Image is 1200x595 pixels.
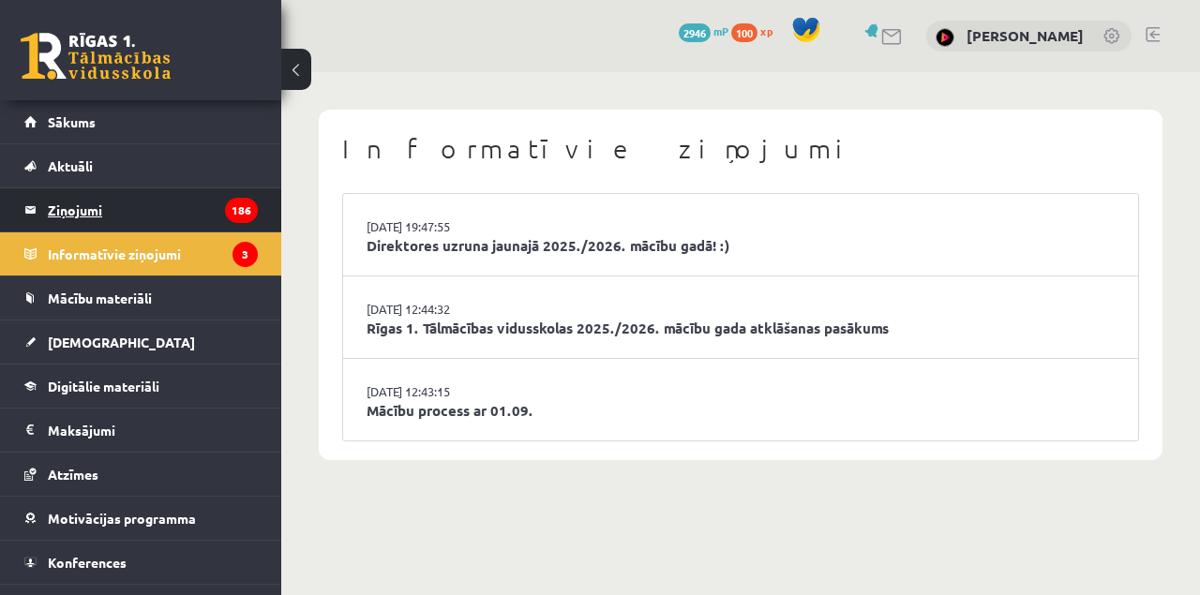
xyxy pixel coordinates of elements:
span: Aktuāli [48,157,93,174]
a: Sākums [24,100,258,143]
a: 100 xp [731,23,782,38]
span: Digitālie materiāli [48,378,159,394]
span: 100 [731,23,757,42]
span: Atzīmes [48,466,98,483]
span: Sākums [48,113,96,130]
h1: Informatīvie ziņojumi [342,133,1139,165]
a: Rīgas 1. Tālmācības vidusskolas 2025./2026. mācību gada atklāšanas pasākums [367,318,1115,339]
a: Mācību materiāli [24,276,258,320]
legend: Informatīvie ziņojumi [48,232,258,275]
a: [DEMOGRAPHIC_DATA] [24,320,258,364]
a: Aktuāli [24,144,258,187]
legend: Ziņojumi [48,188,258,231]
a: Direktores uzruna jaunajā 2025./2026. mācību gadā! :) [367,235,1115,257]
a: Maksājumi [24,409,258,452]
a: Konferences [24,541,258,584]
a: Atzīmes [24,453,258,496]
img: Marija Gudrenika [936,28,954,47]
a: [DATE] 12:44:32 [367,300,507,319]
a: [DATE] 19:47:55 [367,217,507,236]
legend: Maksājumi [48,409,258,452]
a: Rīgas 1. Tālmācības vidusskola [21,33,171,80]
a: Ziņojumi186 [24,188,258,231]
i: 3 [232,242,258,267]
a: Informatīvie ziņojumi3 [24,232,258,275]
span: mP [713,23,728,38]
span: 2946 [679,23,711,42]
a: [DATE] 12:43:15 [367,382,507,401]
span: Motivācijas programma [48,510,196,527]
a: 2946 mP [679,23,728,38]
a: Mācību process ar 01.09. [367,400,1115,422]
span: xp [760,23,772,38]
span: Konferences [48,554,127,571]
a: Motivācijas programma [24,497,258,540]
span: [DEMOGRAPHIC_DATA] [48,334,195,350]
i: 186 [225,198,258,223]
span: Mācību materiāli [48,290,152,306]
a: Digitālie materiāli [24,364,258,408]
a: [PERSON_NAME] [967,26,1084,45]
